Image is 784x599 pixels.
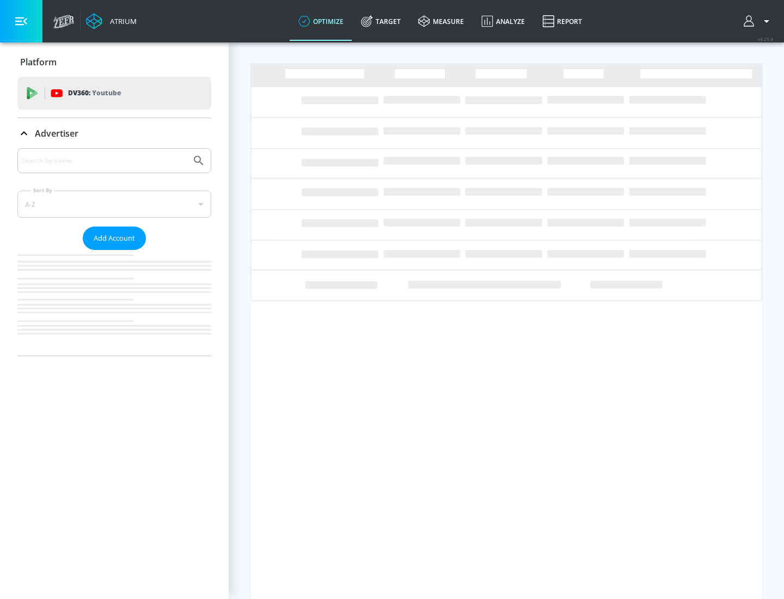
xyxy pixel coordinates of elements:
input: Search by name [22,154,187,168]
a: optimize [290,2,352,41]
button: Add Account [83,227,146,250]
a: Report [534,2,591,41]
a: measure [409,2,473,41]
div: Advertiser [17,118,211,149]
p: Advertiser [35,127,78,139]
p: DV360: [68,87,121,99]
span: v 4.25.4 [758,36,773,42]
p: Youtube [92,87,121,99]
nav: list of Advertiser [17,250,211,356]
div: Platform [17,47,211,77]
a: Analyze [473,2,534,41]
div: A-Z [17,191,211,218]
div: DV360: Youtube [17,77,211,109]
div: Atrium [106,16,137,26]
a: Atrium [86,13,137,29]
span: Add Account [94,232,135,245]
p: Platform [20,56,57,68]
label: Sort By [31,187,54,194]
div: Advertiser [17,148,211,356]
a: Target [352,2,409,41]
